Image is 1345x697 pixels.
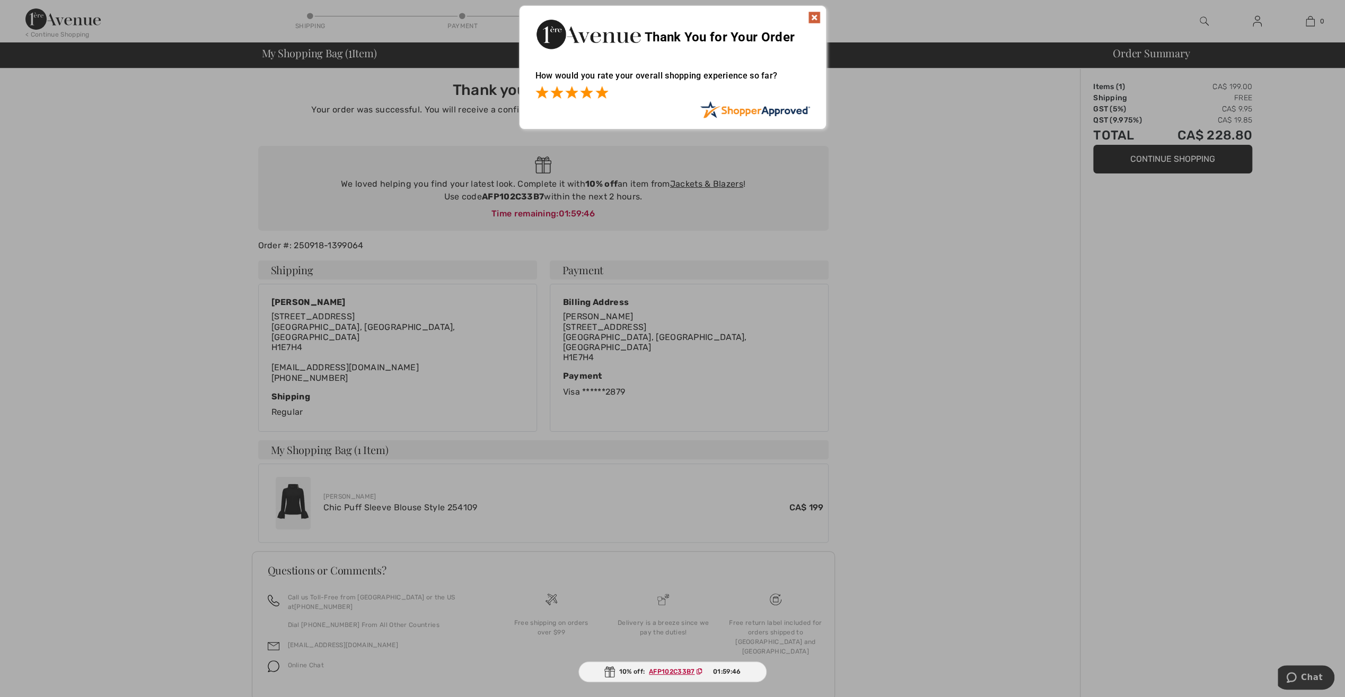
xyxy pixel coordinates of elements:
[645,30,795,45] span: Thank You for Your Order
[23,7,45,17] span: Chat
[535,60,810,101] div: How would you rate your overall shopping experience so far?
[604,666,615,677] img: Gift.svg
[649,668,695,675] ins: AFP102C33B7
[713,667,741,676] span: 01:59:46
[578,661,767,682] div: 10% off:
[808,11,821,24] img: x
[535,16,641,52] img: Thank You for Your Order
